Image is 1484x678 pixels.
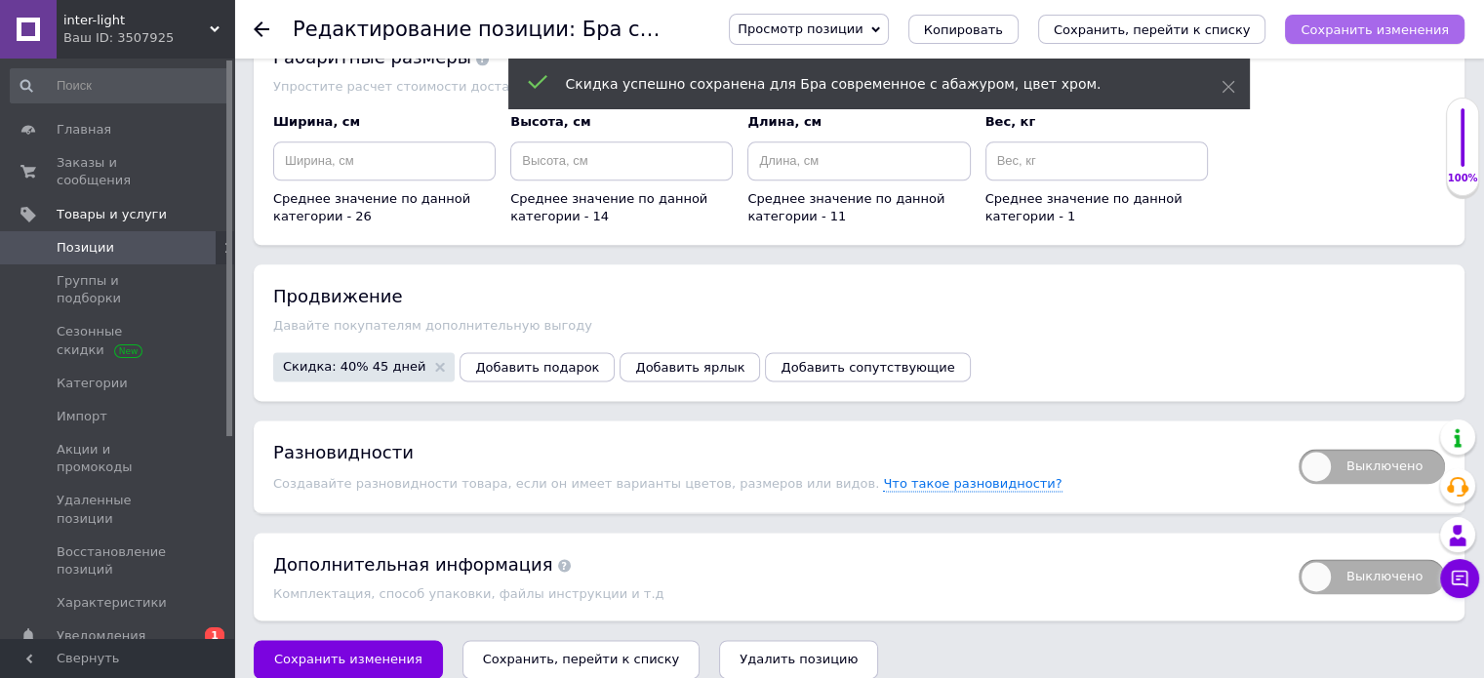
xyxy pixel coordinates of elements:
input: Высота, см [510,141,733,180]
input: Вес, кг [985,141,1208,180]
h1: Редактирование позиции: Бра сучасне з абажуром, колір хром. [293,18,983,41]
span: Заказы и сообщения [57,154,180,189]
button: Копировать [908,15,1019,44]
span: Акции и промокоды [57,441,180,476]
div: Комплектация, способ упаковки, файлы инструкции и т.д [273,586,1279,601]
span: Характеристики [57,594,167,612]
button: Добавить ярлык [620,352,760,381]
span: inter-light [63,12,210,29]
span: Копировать [924,22,1003,37]
div: Вернуться назад [254,21,269,37]
span: Просмотр позиции [738,21,862,36]
p: Элегантность ,строгость , лаконичность этой серии бра ,станет прекрасным украшением, впишется в л... [20,20,409,141]
span: Группы и подборки [57,272,180,307]
span: Добавить сопутствующие [781,360,954,375]
div: Упростите расчет стоимости доставки для вас и покупателя [273,79,1445,94]
span: Сезонные скидки [57,323,180,358]
span: Скидка: 40% 45 дней [283,360,425,373]
div: 100% [1447,172,1478,185]
span: Главная [57,121,111,139]
button: Чат с покупателем [1440,559,1479,598]
span: Товары и услуги [57,206,167,223]
span: Восстановление позиций [57,543,180,578]
span: Что такое разновидности? [883,476,1062,492]
span: Выключено [1299,559,1445,594]
span: Импорт [57,408,107,425]
input: Поиск [10,68,230,103]
button: Добавить сопутствующие [765,352,970,381]
span: Удаленные позиции [57,492,180,527]
div: Дополнительная информация [273,552,1279,577]
div: Давайте покупателям дополнительную выгоду [273,318,1445,333]
div: Разновидности [273,440,1279,464]
button: Сохранить, перейти к списку [1038,15,1266,44]
span: Сохранить изменения [274,652,422,666]
span: Создавайте разновидности товара, если он имеет варианты цветов, размеров или видов. [273,476,883,491]
div: Продвижение [273,284,1445,308]
body: Визуальный текстовый редактор, D4717944-7723-4935-8F18-DC283825B445 [20,20,409,416]
span: Вес, кг [985,114,1036,129]
span: Ширина, см [273,114,360,129]
span: Позиции [57,239,114,257]
span: Уведомления [57,627,145,645]
button: Добавить подарок [460,352,615,381]
i: Сохранить, перейти к списку [483,652,680,666]
span: Удалить позицию [740,652,858,666]
div: 100% Качество заполнения [1446,98,1479,196]
button: Сохранить изменения [1285,15,1464,44]
span: Выключено [1299,449,1445,484]
span: 1 [205,627,224,644]
input: Ширина, см [273,141,496,180]
input: Длина, см [747,141,970,180]
span: Длина, см [747,114,822,129]
p: Елегантність, будівель, лаконічність цієї серії бра стане чудовою прикрасою впишеться в будь-який... [20,20,409,121]
span: Добавить ярлык [635,360,744,375]
i: Сохранить изменения [1301,22,1449,37]
span: Категории [57,375,128,392]
div: Скидка успешно сохранена для Бра современное с абажуром, цвет хром. [566,74,1173,94]
span: Добавить подарок [475,360,599,375]
div: Ваш ID: 3507925 [63,29,234,47]
span: Высота, см [510,114,590,129]
div: Среднее значение по данной категории - 26 [273,190,496,225]
i: Сохранить, перейти к списку [1054,22,1251,37]
div: Среднее значение по данной категории - 1 [985,190,1208,225]
div: Среднее значение по данной категории - 11 [747,190,970,225]
div: Среднее значение по данной категории - 14 [510,190,733,225]
body: Визуальный текстовый редактор, A46EBE19-3863-4F42-950C-41C1531AA0CF [20,20,409,396]
td: Висота, см.: 36 Глибина, см.: 29 Ширина, см.: 15 Тип цоколя: E14 Кількість ламп, шт.: 1 Потужніст... [21,136,231,361]
td: Высота, см.: 36 Глубина, см.: 29 Ширина, см.: 15 Тип цоколя: E14 Кол-во ламп, шт.: 1 Мощность лам... [21,156,231,381]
